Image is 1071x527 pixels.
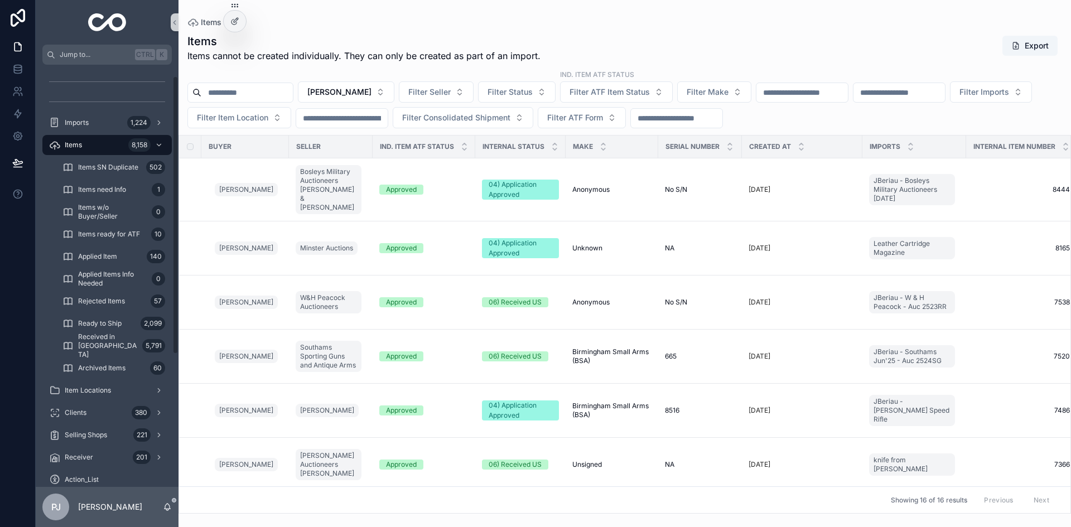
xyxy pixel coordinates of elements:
a: 04) Application Approved [482,400,559,420]
span: Ind. Item ATF Status [380,142,454,151]
a: JBeriau - Southams Jun'25 - Auc 2524SG [869,343,959,370]
a: Bosleys Military Auctioneers [PERSON_NAME] & [PERSON_NAME] [296,165,361,214]
span: 8516 [665,406,679,415]
button: Export [1002,36,1058,56]
span: Filter Consolidated Shipment [402,112,510,123]
a: Action_List [42,470,172,490]
span: Items SN Duplicate [78,163,138,172]
a: 7538 [973,298,1070,307]
div: Approved [386,185,417,195]
span: Internal Status [483,142,544,151]
a: JBeriau - Bosleys Military Auctioneers [DATE] [869,172,959,207]
button: Select Button [393,107,533,128]
span: JBeriau - Southams Jun'25 - Auc 2524SG [874,347,951,365]
span: Jump to... [60,50,131,59]
a: Clients380 [42,403,172,423]
span: JBeriau - Bosleys Military Auctioneers [DATE] [874,176,951,203]
span: Showing 16 of 16 results [891,496,967,505]
span: Ctrl [135,49,155,60]
span: 8444 [973,185,1070,194]
a: Items ready for ATF10 [56,224,172,244]
a: [PERSON_NAME] [215,181,282,199]
span: Filter Imports [959,86,1009,98]
div: 5,791 [142,339,165,352]
span: Serial Number [665,142,720,151]
a: [PERSON_NAME] Auctioneers [PERSON_NAME] [296,447,366,482]
a: No S/N [665,185,735,194]
a: [PERSON_NAME] [296,402,366,419]
span: Items w/o Buyer/Seller [78,203,147,221]
a: [PERSON_NAME] [215,296,278,309]
span: Created at [749,142,791,151]
span: Anonymous [572,185,610,194]
span: Filter Status [488,86,533,98]
a: 665 [665,352,735,361]
div: 1 [152,183,165,196]
div: 201 [133,451,151,464]
a: Approved [379,460,469,470]
span: Item Locations [65,386,111,395]
a: Minster Auctions [296,241,358,255]
span: JBeriau - [PERSON_NAME] Speed Rifle [874,397,951,424]
span: Items [201,17,221,28]
span: Items cannot be created individually. They can only be created as part of an import. [187,49,541,62]
a: Rejected Items57 [56,291,172,311]
div: 04) Application Approved [489,180,552,200]
a: Items need Info1 [56,180,172,200]
img: App logo [88,13,127,31]
span: [PERSON_NAME] [219,185,273,194]
span: NA [665,244,674,253]
a: Item Locations [42,380,172,400]
span: Items [65,141,82,149]
span: Items need Info [78,185,126,194]
a: JBeriau - [PERSON_NAME] Speed Rifle [869,395,955,426]
a: Southams Sporting Guns and Antique Arms [296,339,366,374]
div: 04) Application Approved [489,238,552,258]
a: [PERSON_NAME] [215,404,278,417]
a: [PERSON_NAME] [215,350,278,363]
span: NA [665,460,674,469]
a: Receiver201 [42,447,172,467]
a: NA [665,244,735,253]
span: Applied Items Info Needed [78,270,147,288]
a: Minster Auctions [296,239,366,257]
a: knife from [PERSON_NAME] [869,453,955,476]
div: Approved [386,405,417,415]
a: Leather Cartridge Magazine [869,235,959,262]
div: 0 [152,205,165,219]
span: Filter Seller [408,86,451,98]
div: Approved [386,243,417,253]
button: Select Button [298,81,394,103]
a: Selling Shops221 [42,425,172,445]
span: Filter Make [687,86,729,98]
span: Clients [65,408,86,417]
a: 7366 [973,460,1070,469]
button: Select Button [478,81,556,103]
a: [PERSON_NAME] [215,239,282,257]
a: 04) Application Approved [482,180,559,200]
span: No S/N [665,298,687,307]
span: [PERSON_NAME] Auctioneers [PERSON_NAME] [300,451,357,478]
a: Approved [379,351,469,361]
a: Applied Item140 [56,246,172,267]
div: Approved [386,351,417,361]
span: [PERSON_NAME] [219,352,273,361]
a: Approved [379,297,469,307]
span: [PERSON_NAME] [219,244,273,253]
div: 06) Received US [489,297,542,307]
button: Select Button [677,81,751,103]
p: [DATE] [749,185,770,194]
a: [DATE] [749,244,856,253]
div: 502 [146,161,165,174]
span: Imports [65,118,89,127]
a: [DATE] [749,406,856,415]
a: 8165 [973,244,1070,253]
span: 665 [665,352,677,361]
span: Filter Item Location [197,112,268,123]
span: Applied Item [78,252,117,261]
div: 8,158 [128,138,151,152]
a: W&H Peacock Auctioneers [296,291,361,313]
span: Rejected Items [78,297,125,306]
a: Received in [GEOGRAPHIC_DATA]5,791 [56,336,172,356]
